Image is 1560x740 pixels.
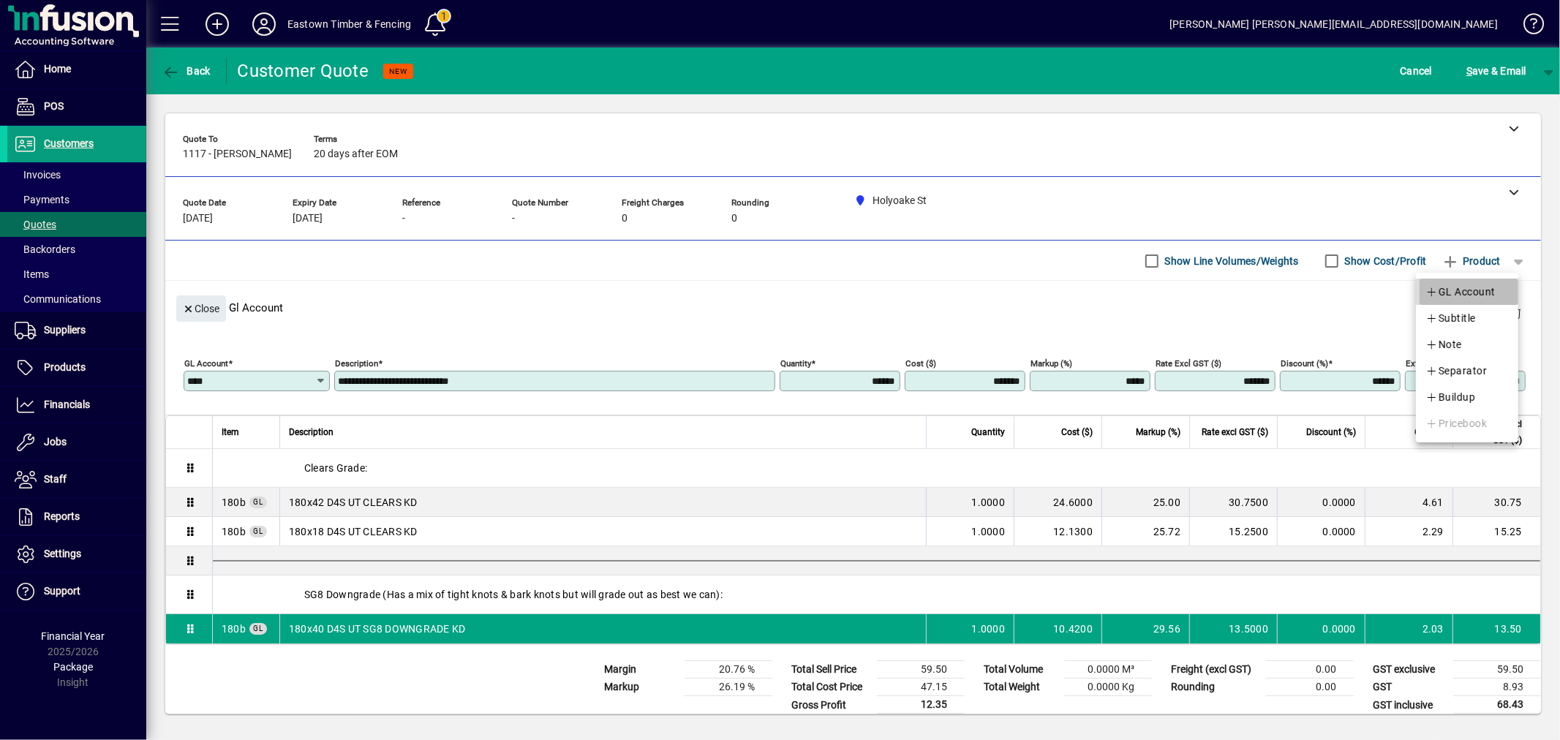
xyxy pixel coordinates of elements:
[1425,388,1475,406] span: Buildup
[1425,415,1487,432] span: Pricebook
[1425,309,1476,327] span: Subtitle
[1425,283,1496,301] span: GL Account
[1416,358,1518,384] button: Separator
[1416,331,1518,358] button: Note
[1416,279,1518,305] button: GL Account
[1416,305,1518,331] button: Subtitle
[1416,410,1518,437] button: Pricebook
[1416,384,1518,410] button: Buildup
[1425,336,1462,353] span: Note
[1425,362,1487,380] span: Separator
